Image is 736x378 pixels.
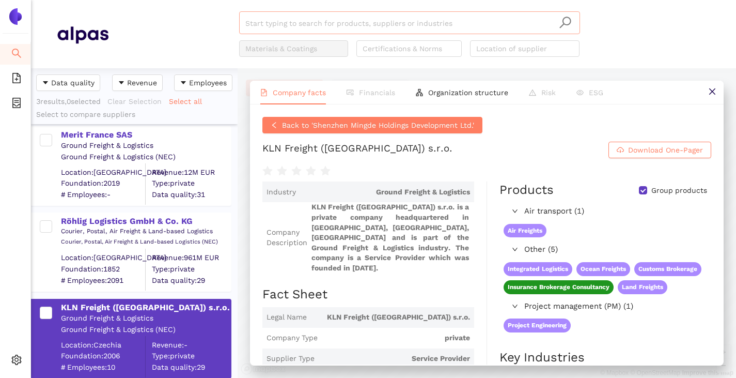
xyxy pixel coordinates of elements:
span: 3 results, 0 selected [36,97,101,105]
span: caret-down [180,79,187,87]
span: Air transport (1) [524,205,706,218]
span: Company Description [267,228,307,248]
span: Industry [267,187,296,198]
span: star [277,166,287,176]
span: # Employees: - [61,189,145,200]
button: cloud-downloadDownload One-Pager [608,142,711,158]
span: Company Type [267,333,318,343]
div: Ground Freight & Logistics [61,313,230,324]
button: Clear Selection [107,93,168,110]
span: right [512,303,518,309]
div: Ground Freight & Logistics (NEC) [61,325,230,335]
button: close [700,81,724,104]
button: caret-downData quality [36,74,100,91]
div: Ground Freight & Logistics (NEC) [61,152,230,162]
div: Revenue: 961M EUR [152,253,230,263]
span: Foundation: 2019 [61,178,145,189]
span: Ocean Freights [576,262,630,276]
span: Group products [647,186,711,196]
span: Ground Freight & Logistics [300,187,470,198]
span: Organization structure [428,88,508,97]
div: Select to compare suppliers [36,110,232,120]
span: warning [529,89,536,96]
span: Data quality: 31 [152,189,230,200]
img: Logo [7,8,24,25]
span: star [306,166,316,176]
div: Location: Czechia [61,340,145,350]
span: Data quality: 29 [152,362,230,372]
span: container [11,94,22,115]
button: caret-downEmployees [174,74,232,91]
span: star [320,166,331,176]
div: Courier, Postal, Air Freight & Land-based Logistics (NEC) [61,238,230,246]
span: Type: private [152,351,230,361]
h2: Fact Sheet [262,286,474,304]
span: search [559,16,572,29]
span: Air Freights [504,224,546,238]
div: Ground Freight & Logistics [61,141,230,151]
span: right [512,246,518,252]
div: Air transport (1) [499,203,710,220]
span: eye [576,89,584,96]
span: Integrated Logistics [504,262,572,276]
span: caret-down [42,79,49,87]
span: cloud-download [617,146,624,155]
span: Data quality [51,77,95,88]
span: KLN Freight ([GEOGRAPHIC_DATA]) s.r.o. is a private company headquartered in [GEOGRAPHIC_DATA], [... [311,202,470,273]
span: Risk [541,88,556,97]
span: Data quality: 29 [152,275,230,285]
span: file-add [11,69,22,90]
span: # Employees: 10 [61,362,145,372]
span: Project management (PM) (1) [524,300,706,313]
button: leftBack to 'Shenzhen Mingde Holdings Development Ltd.' [262,117,482,133]
span: star [262,166,273,176]
span: Supplier Type [267,354,315,364]
span: search [11,44,22,65]
span: Company facts [273,88,326,97]
span: fund-view [347,89,354,96]
div: KLN Freight ([GEOGRAPHIC_DATA]) s.r.o. [61,302,230,313]
span: left [271,122,278,130]
span: apartment [416,89,423,96]
span: Legal Name [267,312,307,323]
span: Employees [189,77,227,88]
span: setting [11,351,22,372]
span: Download One-Pager [628,144,703,156]
span: Service Provider [319,354,470,364]
span: # Employees: 2091 [61,275,145,285]
span: Foundation: 2006 [61,351,145,361]
div: Other (5) [499,241,710,258]
span: Foundation: 1852 [61,264,145,275]
span: Other (5) [524,244,706,256]
span: Select all [169,96,202,107]
span: right [512,208,518,214]
div: Products [499,182,554,199]
span: Land Freights [618,280,667,294]
span: close [708,87,716,96]
button: caret-downRevenue [112,74,163,91]
span: KLN Freight ([GEOGRAPHIC_DATA]) s.r.o. [311,312,470,323]
span: file-text [260,89,268,96]
div: Röhlig Logistics GmbH & Co. KG [61,216,230,227]
span: Project Engineering [504,319,571,332]
div: Courier, Postal, Air Freight & Land-based Logistics [61,227,230,236]
span: Customs Brokerage [634,262,701,276]
div: Merit France SAS [61,129,230,141]
span: Back to 'Shenzhen Mingde Holdings Development Ltd.' [282,119,474,131]
h2: Key Industries [499,349,711,367]
div: Revenue: 12M EUR [152,167,230,177]
span: ESG [589,88,603,97]
div: KLN Freight ([GEOGRAPHIC_DATA]) s.r.o. [262,142,452,158]
span: private [322,333,470,343]
div: Revenue: - [152,340,230,350]
span: Revenue [127,77,157,88]
span: Insurance Brokerage Consultancy [508,283,609,291]
span: Financials [359,88,395,97]
span: caret-down [118,79,125,87]
div: Location: [GEOGRAPHIC_DATA] [61,167,145,177]
img: Homepage [57,22,108,48]
div: Project management (PM) (1) [499,298,710,315]
span: Type: private [152,264,230,275]
span: star [291,166,302,176]
button: Select all [168,93,209,110]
